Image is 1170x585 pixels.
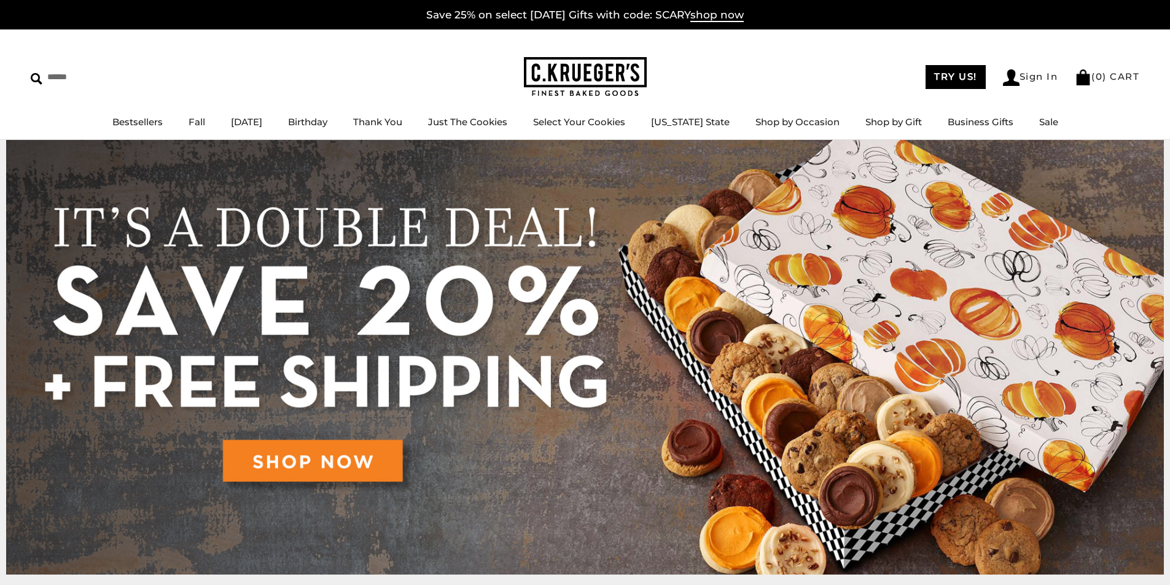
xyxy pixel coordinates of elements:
a: Sign In [1003,69,1058,86]
a: Sale [1039,116,1058,128]
a: Save 25% on select [DATE] Gifts with code: SCARYshop now [426,9,744,22]
a: [US_STATE] State [651,116,730,128]
a: Business Gifts [948,116,1013,128]
a: TRY US! [926,65,986,89]
a: Shop by Gift [865,116,922,128]
a: Thank You [353,116,402,128]
img: Search [31,73,42,85]
a: Shop by Occasion [755,116,840,128]
img: C.Krueger's Special Offer [6,140,1164,575]
span: shop now [690,9,744,22]
img: Account [1003,69,1020,86]
img: Bag [1075,69,1091,85]
input: Search [31,68,177,87]
a: Bestsellers [112,116,163,128]
span: 0 [1096,71,1103,82]
a: Just The Cookies [428,116,507,128]
a: Select Your Cookies [533,116,625,128]
a: [DATE] [231,116,262,128]
a: Birthday [288,116,327,128]
a: Fall [189,116,205,128]
a: (0) CART [1075,71,1139,82]
img: C.KRUEGER'S [524,57,647,97]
